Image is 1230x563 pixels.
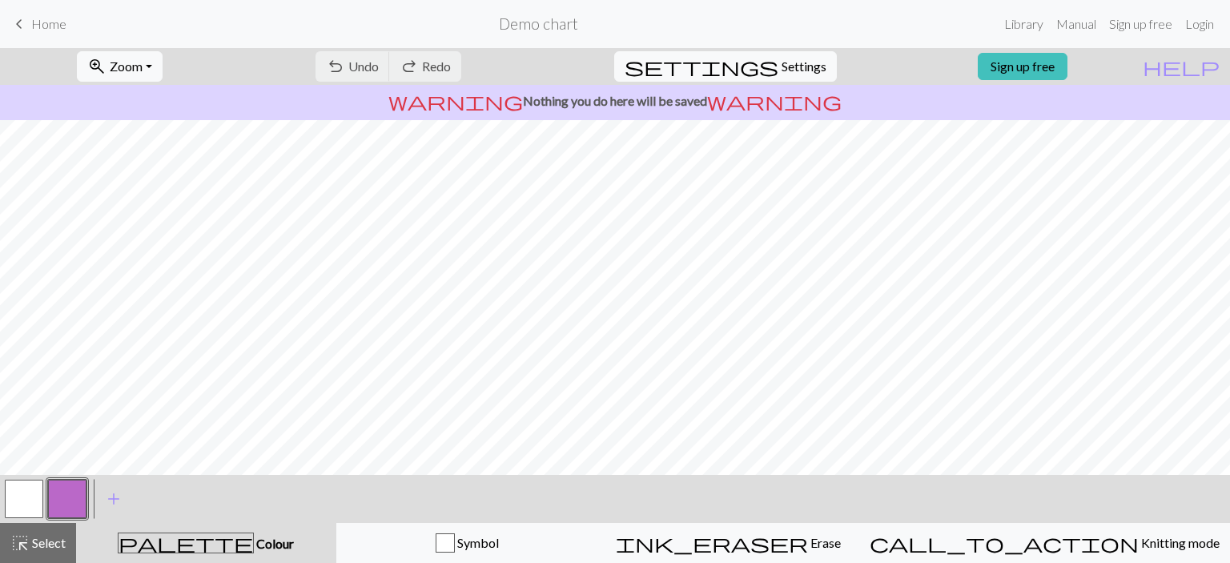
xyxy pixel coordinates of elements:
[625,55,778,78] span: settings
[110,58,143,74] span: Zoom
[1103,8,1179,40] a: Sign up free
[31,16,66,31] span: Home
[998,8,1050,40] a: Library
[77,51,163,82] button: Zoom
[104,488,123,510] span: add
[87,55,107,78] span: zoom_in
[336,523,598,563] button: Symbol
[782,57,826,76] span: Settings
[616,532,808,554] span: ink_eraser
[455,535,499,550] span: Symbol
[614,51,837,82] button: SettingsSettings
[870,532,1139,554] span: call_to_action
[707,90,842,112] span: warning
[6,91,1224,111] p: Nothing you do here will be saved
[1143,55,1220,78] span: help
[10,10,66,38] a: Home
[1179,8,1220,40] a: Login
[254,536,294,551] span: Colour
[978,53,1067,80] a: Sign up free
[1050,8,1103,40] a: Manual
[625,57,778,76] i: Settings
[119,532,253,554] span: palette
[10,13,29,35] span: keyboard_arrow_left
[597,523,859,563] button: Erase
[10,532,30,554] span: highlight_alt
[499,14,578,33] h2: Demo chart
[859,523,1230,563] button: Knitting mode
[76,523,336,563] button: Colour
[808,535,841,550] span: Erase
[388,90,523,112] span: warning
[30,535,66,550] span: Select
[1139,535,1220,550] span: Knitting mode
